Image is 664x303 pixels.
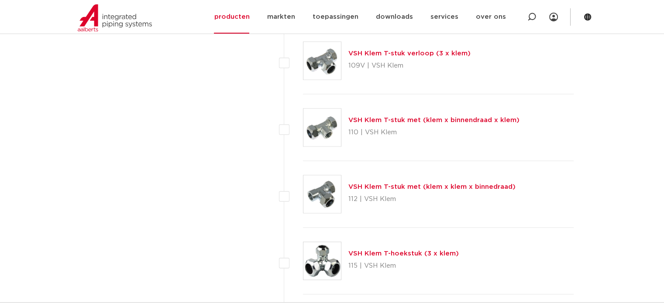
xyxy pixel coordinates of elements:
p: 115 | VSH Klem [348,259,459,273]
a: VSH Klem T-hoekstuk (3 x klem) [348,250,459,257]
p: 112 | VSH Klem [348,192,516,206]
a: VSH Klem T-stuk verloop (3 x klem) [348,50,471,57]
img: Thumbnail for VSH Klem T-stuk met (klem x klem x binnedraad) [303,175,341,213]
p: 109V | VSH Klem [348,59,471,73]
a: VSH Klem T-stuk met (klem x klem x binnedraad) [348,184,516,190]
img: Thumbnail for VSH Klem T-stuk met (klem x binnendraad x klem) [303,109,341,146]
img: Thumbnail for VSH Klem T-stuk verloop (3 x klem) [303,42,341,79]
img: Thumbnail for VSH Klem T-hoekstuk (3 x klem) [303,242,341,279]
a: VSH Klem T-stuk met (klem x binnendraad x klem) [348,117,520,123]
p: 110 | VSH Klem [348,126,520,140]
